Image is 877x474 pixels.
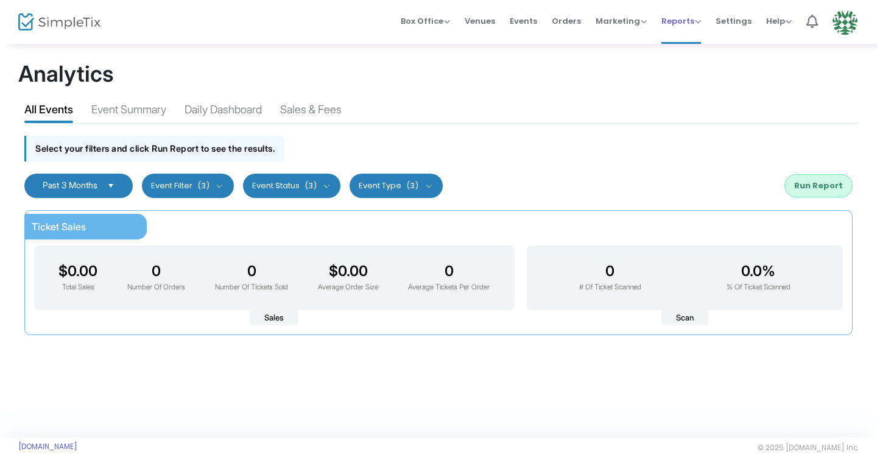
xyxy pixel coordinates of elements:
div: Sales & Fees [280,101,342,122]
h3: 0 [408,263,490,280]
span: Ticket Sales [32,221,86,233]
span: Help [766,15,792,27]
p: Number Of Orders [127,282,185,293]
h3: $0.00 [58,263,97,280]
p: % Of Ticket Scanned [727,282,791,293]
div: Select your filters and click Run Report to see the results. [24,136,284,161]
p: # Of Ticket Scanned [579,282,641,293]
h3: 0 [127,263,185,280]
span: Sales [250,310,298,326]
h3: 0.0% [727,263,791,280]
span: © 2025 [DOMAIN_NAME] Inc. [758,443,859,453]
span: Venues [465,5,495,37]
p: Number Of Tickets Sold [215,282,288,293]
p: Average Order Size [318,282,378,293]
span: Scan [661,310,708,326]
span: (3) [406,181,418,191]
button: Event Filter(3) [142,174,234,198]
h1: Analytics [18,61,859,87]
p: Average Tickets Per Order [408,282,490,293]
button: Run Report [784,174,853,197]
button: Event Status(3) [243,174,341,198]
span: (3) [197,181,210,191]
span: Orders [552,5,581,37]
button: Event Type(3) [350,174,443,198]
span: Settings [716,5,752,37]
h3: $0.00 [318,263,378,280]
div: Event Summary [91,101,166,122]
div: Daily Dashboard [185,101,262,122]
a: [DOMAIN_NAME] [18,442,77,451]
button: Select [102,181,119,191]
span: Past 3 Months [43,180,97,190]
p: Total Sales [58,282,97,293]
span: Box Office [401,15,450,27]
h3: 0 [579,263,641,280]
span: (3) [305,181,317,191]
span: Marketing [596,15,647,27]
span: Events [510,5,537,37]
h3: 0 [215,263,288,280]
span: Reports [661,15,701,27]
div: All Events [24,101,73,122]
